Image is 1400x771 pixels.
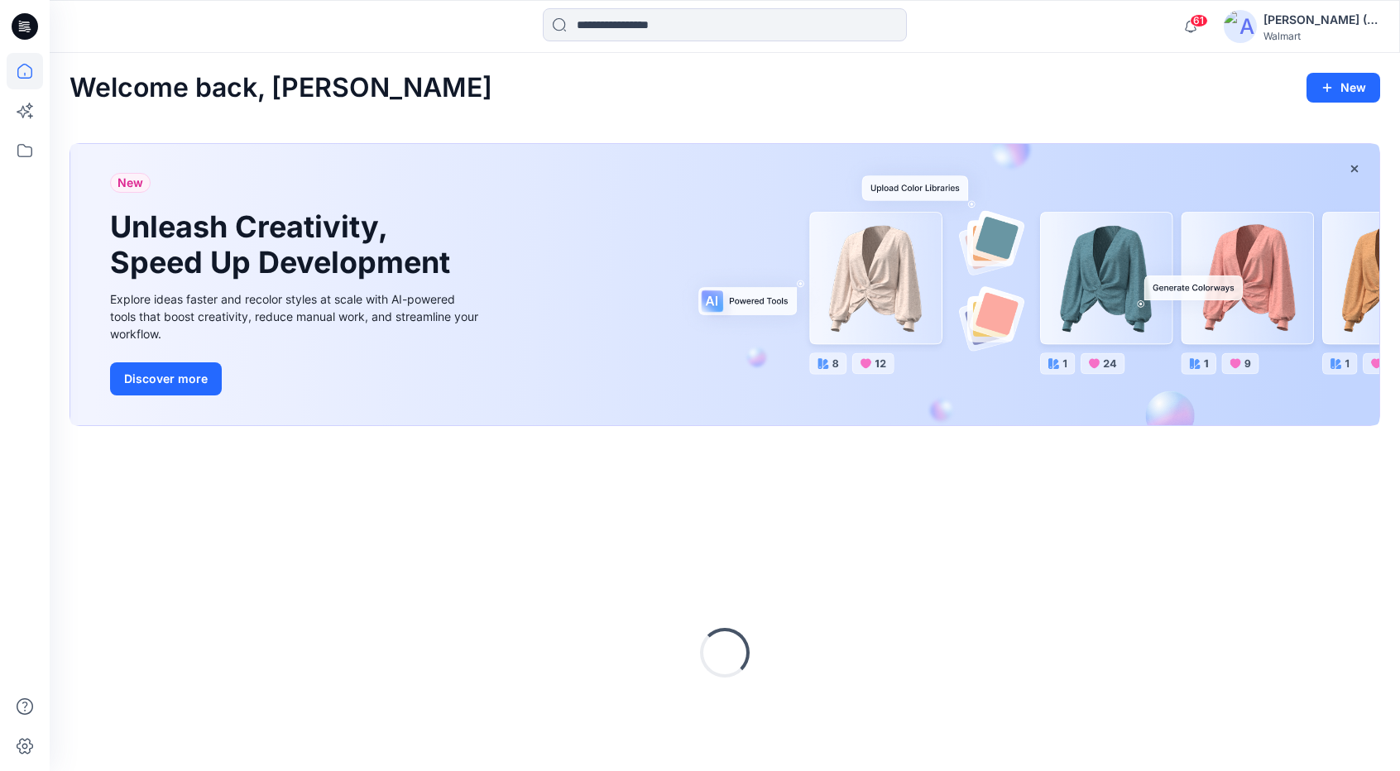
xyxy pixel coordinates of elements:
h2: Welcome back, [PERSON_NAME] [70,73,492,103]
a: Discover more [110,362,482,395]
span: New [117,173,143,193]
img: avatar [1224,10,1257,43]
div: Explore ideas faster and recolor styles at scale with AI-powered tools that boost creativity, red... [110,290,482,342]
span: 61 [1190,14,1208,27]
h1: Unleash Creativity, Speed Up Development [110,209,458,280]
button: Discover more [110,362,222,395]
div: Walmart [1263,30,1379,42]
div: [PERSON_NAME] (Delta Galil) [1263,10,1379,30]
button: New [1307,73,1380,103]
